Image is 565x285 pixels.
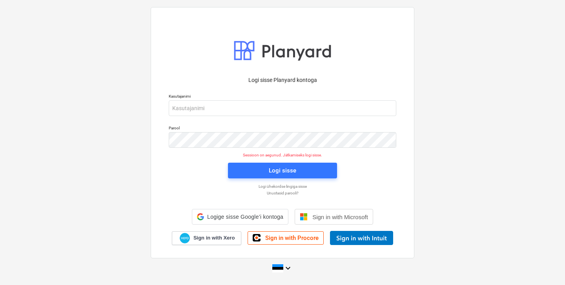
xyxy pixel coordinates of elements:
input: Kasutajanimi [169,100,396,116]
div: Logige sisse Google’i kontoga [192,209,288,225]
i: keyboard_arrow_down [283,263,293,273]
a: Sign in with Procore [248,231,324,245]
span: Sign in with Xero [193,234,235,241]
p: Parool [169,125,396,132]
span: Sign in with Procore [265,234,319,241]
p: Sessioon on aegunud. Jätkamiseks logi sisse. [164,152,401,158]
a: Sign in with Xero [172,231,242,245]
p: Logi sisse Planyard kontoga [169,76,396,84]
img: Microsoft logo [300,213,308,221]
span: Logige sisse Google’i kontoga [207,214,283,220]
button: Logi sisse [228,163,337,178]
img: Xero logo [180,233,190,243]
p: Kasutajanimi [169,94,396,100]
iframe: Chat Widget [526,247,565,285]
div: Logi sisse [269,165,296,176]
a: Logi ühekordse lingiga sisse [165,184,400,189]
span: Sign in with Microsoft [312,214,368,220]
a: Unustasid parooli? [165,191,400,196]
